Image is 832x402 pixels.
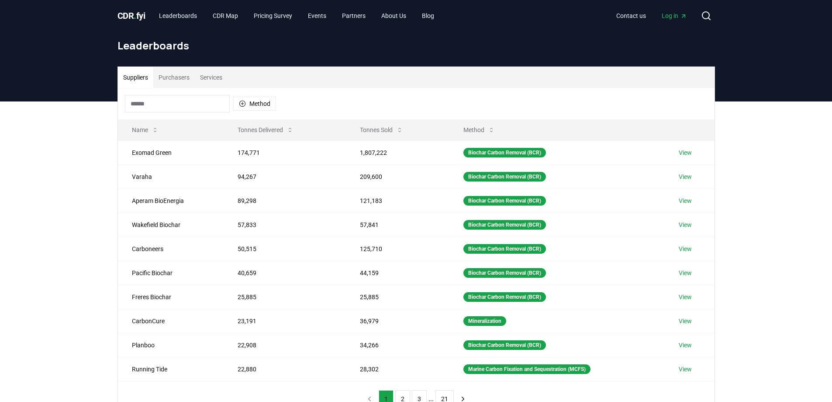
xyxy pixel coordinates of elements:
div: Marine Carbon Fixation and Sequestration (MCFS) [463,364,590,374]
td: Carboneers [118,237,224,261]
nav: Main [609,8,694,24]
a: View [679,196,692,205]
td: 57,833 [224,213,345,237]
button: Method [233,97,276,111]
a: View [679,172,692,181]
td: 1,807,222 [346,140,449,164]
td: 23,191 [224,309,345,333]
div: Biochar Carbon Removal (BCR) [463,196,546,206]
a: View [679,220,692,229]
a: View [679,317,692,325]
a: Pricing Survey [247,8,299,24]
td: Pacific Biochar [118,261,224,285]
a: CDR.fyi [117,10,145,22]
td: 209,600 [346,164,449,189]
nav: Main [152,8,441,24]
td: 174,771 [224,140,345,164]
div: Biochar Carbon Removal (BCR) [463,292,546,302]
a: View [679,269,692,277]
td: CarbonCure [118,309,224,333]
td: Varaha [118,164,224,189]
td: Planboo [118,333,224,357]
button: Services [195,67,228,88]
td: 89,298 [224,189,345,213]
span: . [134,10,136,21]
button: Tonnes Delivered [231,121,300,139]
h1: Leaderboards [117,38,715,52]
span: Log in [662,11,687,20]
a: View [679,148,692,157]
a: CDR Map [206,8,245,24]
td: 28,302 [346,357,449,381]
td: 22,880 [224,357,345,381]
a: View [679,341,692,350]
td: Running Tide [118,357,224,381]
div: Biochar Carbon Removal (BCR) [463,220,546,230]
button: Name [125,121,166,139]
td: 121,183 [346,189,449,213]
td: Aperam BioEnergia [118,189,224,213]
div: Biochar Carbon Removal (BCR) [463,148,546,157]
a: Leaderboards [152,8,204,24]
td: 25,885 [346,285,449,309]
button: Purchasers [153,67,195,88]
div: Mineralization [463,316,506,326]
td: Exomad Green [118,140,224,164]
td: 25,885 [224,285,345,309]
td: 34,266 [346,333,449,357]
td: Freres Biochar [118,285,224,309]
button: Suppliers [118,67,153,88]
div: Biochar Carbon Removal (BCR) [463,172,546,182]
a: Contact us [609,8,653,24]
a: Blog [415,8,441,24]
td: 44,159 [346,261,449,285]
td: Wakefield Biochar [118,213,224,237]
button: Tonnes Sold [353,121,410,139]
a: View [679,293,692,301]
td: 125,710 [346,237,449,261]
a: Events [301,8,333,24]
td: 40,659 [224,261,345,285]
div: Biochar Carbon Removal (BCR) [463,244,546,254]
td: 57,841 [346,213,449,237]
a: View [679,365,692,374]
div: Biochar Carbon Removal (BCR) [463,268,546,278]
td: 50,515 [224,237,345,261]
td: 36,979 [346,309,449,333]
a: Partners [335,8,373,24]
button: Method [456,121,502,139]
div: Biochar Carbon Removal (BCR) [463,340,546,350]
a: About Us [374,8,413,24]
td: 94,267 [224,164,345,189]
a: View [679,245,692,253]
a: Log in [655,8,694,24]
span: CDR fyi [117,10,145,21]
td: 22,908 [224,333,345,357]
